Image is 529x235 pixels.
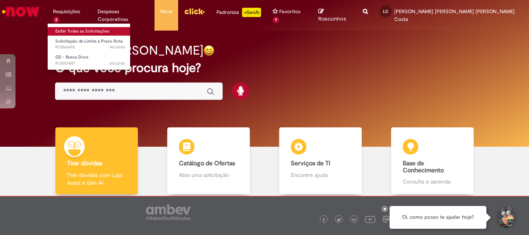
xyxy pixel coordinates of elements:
span: Solicitação de Limite e Prazo Rota [55,38,123,44]
span: R13557487 [55,60,125,67]
span: Favoritos [279,8,301,15]
span: More [160,8,172,15]
span: 9 [273,17,279,23]
img: logo_footer_workplace.png [383,216,390,223]
p: Abra uma solicitação [179,171,238,179]
img: logo_footer_ambev_rotulo_gray.png [146,204,191,220]
h2: O que você procura hoje? [55,61,474,75]
b: Tirar dúvidas [67,160,102,167]
a: Catálogo de Ofertas Abra uma solicitação [153,127,264,194]
img: ServiceNow [1,4,41,19]
img: click_logo_yellow_360x200.png [184,5,205,17]
span: 4d atrás [110,44,125,50]
time: 25/09/2025 12:20:53 [110,44,125,50]
ul: Requisições [47,23,131,70]
img: logo_footer_twitter.png [337,218,341,222]
span: GD - Busca Docs [55,54,88,60]
div: Padroniza [216,8,261,17]
p: +GenAi [242,8,261,17]
span: Requisições [53,8,80,15]
b: Base de Conhecimento [403,160,444,174]
time: 23/09/2025 08:48:19 [110,60,125,66]
a: Tirar dúvidas Tirar dúvidas com Lupi Assist e Gen Ai [41,127,153,194]
span: LC [383,9,388,14]
span: [PERSON_NAME] [PERSON_NAME] [PERSON_NAME] Costa [394,8,515,22]
img: happy-face.png [203,45,215,56]
span: R13566412 [55,44,125,50]
button: Iniciar Conversa de Suporte [494,206,517,229]
a: Serviços de TI Encontre ajuda [264,127,376,194]
b: Catálogo de Ofertas [179,160,235,167]
img: logo_footer_linkedin.png [352,218,356,222]
span: 6d atrás [110,60,125,66]
span: Rascunhos [318,15,346,22]
p: Tirar dúvidas com Lupi Assist e Gen Ai [67,171,126,187]
b: Serviços de TI [291,160,330,167]
a: Base de Conhecimento Consulte e aprenda [376,127,488,194]
img: logo_footer_facebook.png [322,218,326,222]
p: Encontre ajuda [291,171,350,179]
a: Aberto R13557487 : GD - Busca Docs [48,53,133,67]
a: Aberto R13566412 : Solicitação de Limite e Prazo Rota [48,37,133,51]
a: Exibir Todas as Solicitações [48,27,133,36]
div: Oi, como posso te ajudar hoje? [390,206,486,229]
a: Rascunhos [318,8,351,22]
span: Despesas Corporativas [98,8,149,23]
p: Consulte e aprenda [403,178,462,185]
span: 2 [53,17,60,23]
img: logo_footer_youtube.png [365,214,375,224]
